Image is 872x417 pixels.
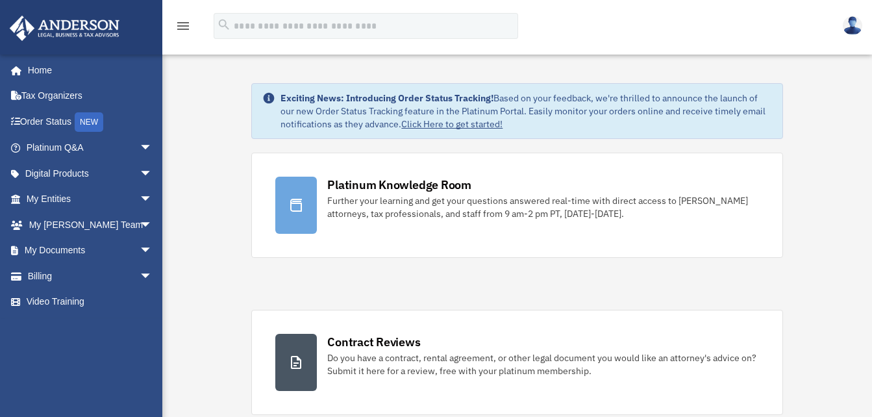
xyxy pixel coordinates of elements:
a: Order StatusNEW [9,108,172,135]
div: Further your learning and get your questions answered real-time with direct access to [PERSON_NAM... [327,194,758,220]
div: Platinum Knowledge Room [327,177,471,193]
a: menu [175,23,191,34]
span: arrow_drop_down [140,263,166,290]
img: Anderson Advisors Platinum Portal [6,16,123,41]
div: NEW [75,112,103,132]
a: Contract Reviews Do you have a contract, rental agreement, or other legal document you would like... [251,310,782,415]
div: Do you have a contract, rental agreement, or other legal document you would like an attorney's ad... [327,351,758,377]
span: arrow_drop_down [140,238,166,264]
a: My [PERSON_NAME] Teamarrow_drop_down [9,212,172,238]
span: arrow_drop_down [140,186,166,213]
a: Home [9,57,166,83]
div: Contract Reviews [327,334,420,350]
span: arrow_drop_down [140,135,166,162]
a: Tax Organizers [9,83,172,109]
a: Digital Productsarrow_drop_down [9,160,172,186]
a: Platinum Knowledge Room Further your learning and get your questions answered real-time with dire... [251,153,782,258]
i: search [217,18,231,32]
a: Billingarrow_drop_down [9,263,172,289]
span: arrow_drop_down [140,160,166,187]
i: menu [175,18,191,34]
img: User Pic [843,16,862,35]
a: Click Here to get started! [401,118,503,130]
a: My Entitiesarrow_drop_down [9,186,172,212]
a: Video Training [9,289,172,315]
span: arrow_drop_down [140,212,166,238]
a: My Documentsarrow_drop_down [9,238,172,264]
strong: Exciting News: Introducing Order Status Tracking! [280,92,493,104]
a: Platinum Q&Aarrow_drop_down [9,135,172,161]
div: Based on your feedback, we're thrilled to announce the launch of our new Order Status Tracking fe... [280,92,771,131]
